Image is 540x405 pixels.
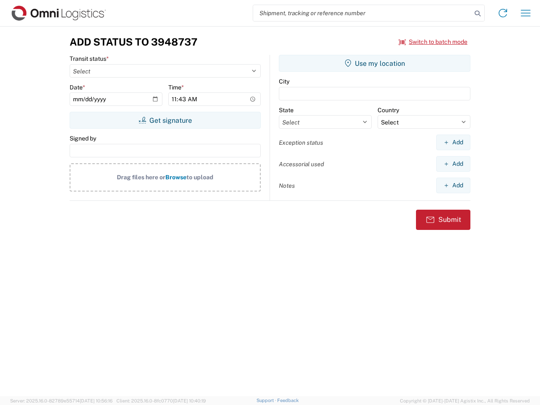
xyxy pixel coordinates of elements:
[279,160,324,168] label: Accessorial used
[70,55,109,62] label: Transit status
[279,182,295,189] label: Notes
[436,178,470,193] button: Add
[70,135,96,142] label: Signed by
[399,35,467,49] button: Switch to batch mode
[70,112,261,129] button: Get signature
[70,84,85,91] label: Date
[186,174,213,181] span: to upload
[165,174,186,181] span: Browse
[70,36,197,48] h3: Add Status to 3948737
[279,55,470,72] button: Use my location
[279,139,323,146] label: Exception status
[378,106,399,114] label: Country
[168,84,184,91] label: Time
[279,78,289,85] label: City
[277,398,299,403] a: Feedback
[116,398,206,403] span: Client: 2025.16.0-8fc0770
[173,398,206,403] span: [DATE] 10:40:19
[80,398,113,403] span: [DATE] 10:56:16
[436,135,470,150] button: Add
[253,5,472,21] input: Shipment, tracking or reference number
[279,106,294,114] label: State
[416,210,470,230] button: Submit
[436,156,470,172] button: Add
[400,397,530,405] span: Copyright © [DATE]-[DATE] Agistix Inc., All Rights Reserved
[256,398,278,403] a: Support
[10,398,113,403] span: Server: 2025.16.0-82789e55714
[117,174,165,181] span: Drag files here or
